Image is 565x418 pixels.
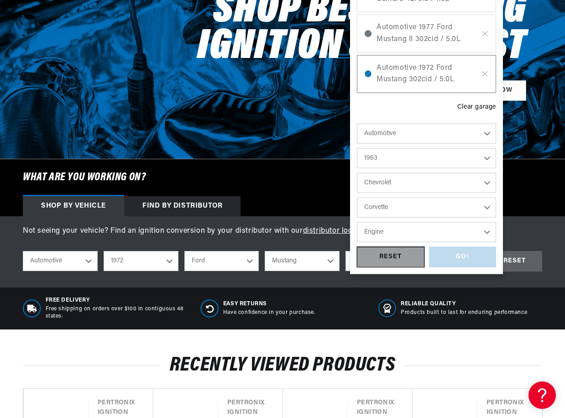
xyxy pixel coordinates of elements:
select: Ride Type [23,251,98,271]
div: Find by Distributor [124,196,241,216]
select: Make [357,173,496,193]
span: Automotive 1972 Ford Mustang 302cid / 5.0L [377,62,476,85]
p: Not seeing your vehicle? Find an ignition conversion by your distributor with our [23,225,542,237]
select: Year [357,148,496,168]
div: Shop by vehicle [23,196,124,216]
p: Free shipping on orders over $100 in contiguous 48 states. [46,305,187,321]
p: Products built to last for enduring performance [401,309,527,317]
select: Engine [345,251,420,271]
div: RESET [487,251,542,272]
select: Model [265,251,340,271]
select: Model [357,198,496,218]
span: Free Delivery [46,297,187,304]
span: RELIABLE QUALITY [401,300,527,308]
select: Make [184,251,259,271]
select: Year [104,251,178,271]
div: RESET [357,247,424,267]
div: Clear garage [457,102,496,112]
p: Have confidence in your purchase. [223,309,315,317]
span: Easy Returns [223,300,315,308]
span: Automotive 1977 Ford Mustang II 302cid / 5.0L [377,22,476,45]
a: distributor lookup [303,227,366,235]
h2: Recently Viewed Products [23,357,542,374]
select: Ride Type [357,124,496,144]
select: Engine [357,222,496,242]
